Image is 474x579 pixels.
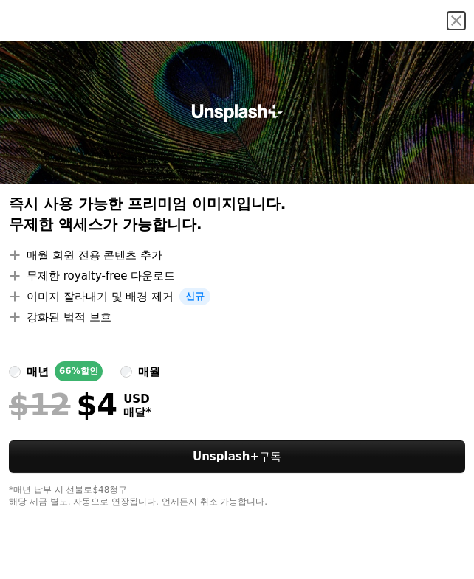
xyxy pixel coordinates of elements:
[123,392,151,406] span: USD
[9,366,21,378] input: 매년66%할인
[9,387,71,423] span: $12
[120,366,132,378] input: 매월
[138,363,160,381] div: 매월
[9,193,465,235] h2: 즉시 사용 가능한 프리미엄 이미지입니다. 무제한 액세스가 가능합니다.
[179,288,210,305] span: 신규
[9,440,465,473] button: Unsplash+구독
[9,267,465,285] li: 무제한 royalty-free 다운로드
[193,450,259,463] strong: Unsplash+
[55,361,103,381] div: 66% 할인
[9,485,465,508] div: *매년 납부 시 선불로 $48 청구 해당 세금 별도. 자동으로 연장됩니다. 언제든지 취소 가능합니다.
[9,288,465,305] li: 이미지 잘라내기 및 배경 제거
[9,246,465,264] li: 매월 회원 전용 콘텐츠 추가
[27,363,49,381] div: 매년
[9,387,117,423] div: $4
[9,308,465,326] li: 강화된 법적 보호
